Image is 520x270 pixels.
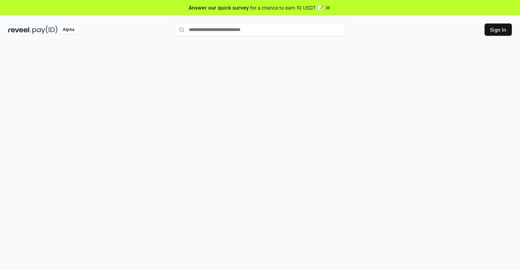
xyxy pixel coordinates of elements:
[8,26,31,34] img: reveel_dark
[250,4,323,11] span: for a chance to earn 10 USDT 📝
[189,4,249,11] span: Answer our quick survey
[59,26,78,34] div: Alpha
[485,23,512,36] button: Sign In
[32,26,58,34] img: pay_id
